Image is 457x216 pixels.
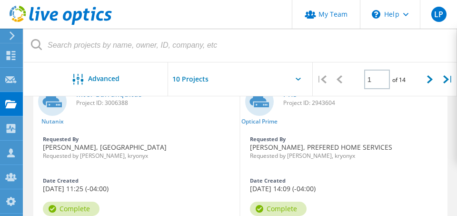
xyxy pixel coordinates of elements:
[240,132,447,164] div: [PERSON_NAME], PREFERED HOME SERVICES
[43,153,230,159] span: Requested by [PERSON_NAME], kryonyx
[10,20,112,27] a: Live Optics Dashboard
[313,62,331,96] div: |
[43,178,230,183] div: Date Created
[43,202,99,216] div: Complete
[250,136,438,142] div: Requested By
[33,132,239,164] div: [PERSON_NAME], [GEOGRAPHIC_DATA]
[283,100,443,106] span: Project ID: 2943604
[76,100,235,106] span: Project ID: 3006388
[250,178,438,183] div: Date Created
[240,173,447,197] div: [DATE] 14:09 (-04:00)
[41,119,64,124] span: Nutanix
[250,202,307,216] div: Complete
[33,173,239,197] div: [DATE] 11:25 (-04:00)
[76,91,142,98] a: Inter Barranquitas
[439,62,457,96] div: |
[434,10,443,18] span: LP
[372,10,380,19] svg: \n
[241,119,278,124] span: Optical Prime
[392,76,406,84] span: of 14
[43,136,230,142] div: Requested By
[250,153,438,159] span: Requested by [PERSON_NAME], kryonyx
[88,75,119,82] span: Advanced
